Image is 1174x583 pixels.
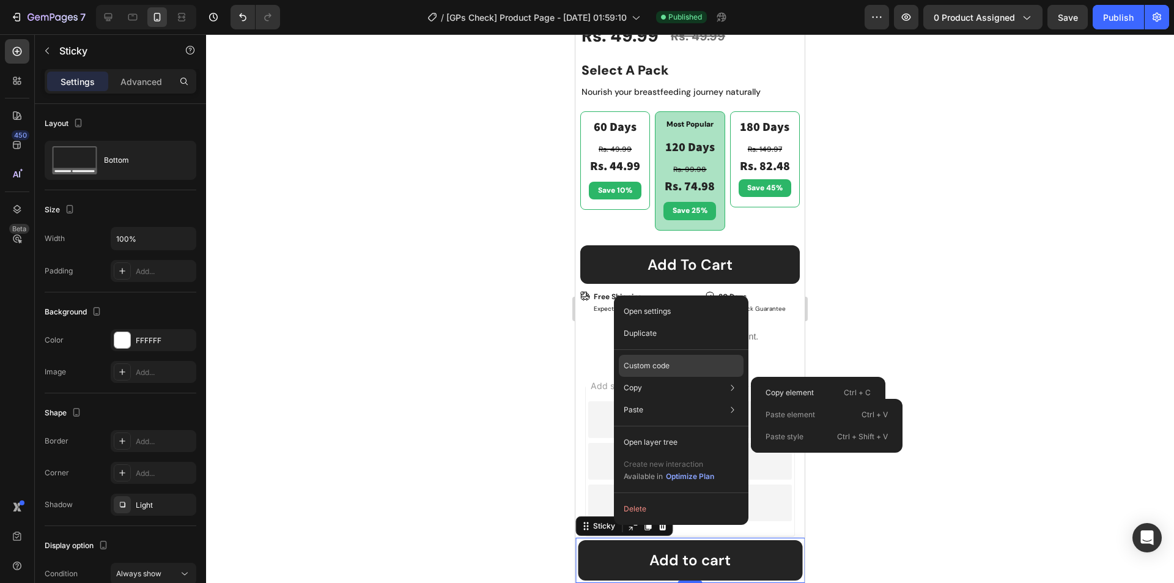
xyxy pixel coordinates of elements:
[1132,523,1162,552] div: Open Intercom Messenger
[837,431,888,443] p: Ctrl + Shift + V
[88,142,141,163] div: Rs. 74.98
[89,84,139,97] p: Most Popular
[45,499,73,510] div: Shadow
[45,568,78,579] div: Condition
[136,500,193,511] div: Light
[934,11,1015,24] span: 0 product assigned
[88,128,141,142] div: Rs. 99.98
[13,108,66,122] div: Rs. 49.99
[45,233,65,244] div: Width
[1093,5,1144,29] button: Publish
[104,146,179,174] div: Bottom
[45,266,73,277] div: Padding
[844,387,871,399] p: Ctrl + C
[862,409,888,421] p: Ctrl + V
[12,130,29,140] div: 450
[78,456,152,469] div: Add blank section
[6,50,223,65] p: Nourish your breastfeeding journey naturally
[13,122,66,143] div: Rs. 44.99
[10,345,68,358] span: Add section
[15,84,65,102] p: 60 Days
[136,436,193,447] div: Add...
[668,12,702,23] span: Published
[766,409,815,420] p: Paste element
[18,269,128,280] p: Expected Delivery Between 3-5 Days
[624,306,671,317] p: Open settings
[45,405,84,421] div: Shape
[619,498,744,520] button: Delete
[665,470,715,483] button: Optimize Plan
[5,5,91,29] button: 7
[45,335,64,346] div: Color
[766,431,803,442] p: Paste style
[164,84,215,102] p: 180 Days
[120,75,162,88] p: Advanced
[136,266,193,277] div: Add...
[163,122,216,143] div: Rs. 82.48
[143,269,210,280] p: Money Back Guarantee
[45,467,69,478] div: Corner
[45,304,104,321] div: Background
[1058,12,1078,23] span: Save
[61,75,95,88] p: Settings
[45,116,86,132] div: Layout
[624,328,657,339] p: Duplicate
[766,387,814,398] p: Copy element
[624,360,670,371] p: Custom code
[136,468,193,479] div: Add...
[18,147,62,166] pre: Save 10%
[45,436,68,447] div: Border
[80,10,86,24] p: 7
[163,108,216,122] div: Rs. 149.97
[6,25,223,48] p: Select A Pack
[116,569,161,578] span: Always show
[81,429,147,440] span: from URL or image
[666,471,714,482] div: Optimize Plan
[78,373,152,385] div: Choose templates
[624,458,715,470] p: Create new interaction
[624,437,677,448] p: Open layer tree
[45,202,77,218] div: Size
[575,34,805,583] iframe: To enrich screen reader interactions, please activate Accessibility in Grammarly extension settings
[167,145,212,163] pre: Save 45%
[923,5,1043,29] button: 0 product assigned
[624,382,642,393] p: Copy
[45,366,66,377] div: Image
[1103,11,1134,24] div: Publish
[441,11,444,24] span: /
[446,11,627,24] span: [GPs Check] Product Page - [DATE] 01:59:10
[45,538,111,554] div: Display option
[5,211,224,250] button: Add to cart
[9,224,29,234] div: Beta
[72,388,156,399] span: inspired by CRO experts
[92,168,137,186] pre: Save 25%
[59,43,163,58] p: Sticky
[18,258,128,267] p: Free Shipping
[143,258,210,267] p: 30 Days
[72,221,157,240] div: Add to cart
[83,414,147,427] div: Generate layout
[136,367,193,378] div: Add...
[111,228,196,250] input: Auto
[624,404,643,415] p: Paste
[231,5,280,29] div: Undo/Redo
[624,472,663,481] span: Available in
[68,471,160,482] span: then drag & drop elements
[136,335,193,346] div: FFFFFF
[89,104,139,122] p: 120 Days
[1047,5,1088,29] button: Save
